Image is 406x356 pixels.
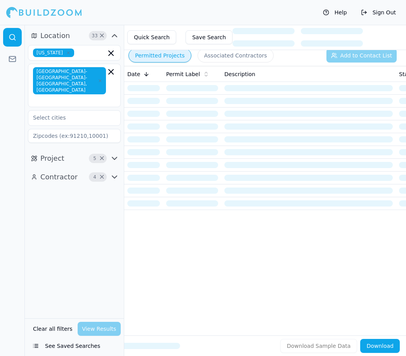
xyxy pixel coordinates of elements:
[33,49,74,57] span: [US_STATE]
[127,70,140,78] span: Date
[28,152,121,165] button: Project5Clear Project filters
[128,49,191,63] button: Permitted Projects
[91,155,99,162] span: 5
[127,30,176,44] button: Quick Search
[99,156,105,160] span: Clear Project filters
[28,339,121,353] button: See Saved Searches
[99,175,105,179] span: Clear Contractor filters
[99,34,105,38] span: Clear Location filters
[360,339,400,353] button: Download
[40,172,78,182] span: Contractor
[31,322,75,336] button: Clear all filters
[319,6,351,19] button: Help
[33,67,106,94] span: [GEOGRAPHIC_DATA]-[GEOGRAPHIC_DATA]-[GEOGRAPHIC_DATA], [GEOGRAPHIC_DATA]
[166,70,200,78] span: Permit Label
[91,32,99,40] span: 33
[28,30,121,42] button: Location33Clear Location filters
[28,111,111,125] input: Select cities
[40,30,70,41] span: Location
[91,173,99,181] span: 4
[198,49,274,63] button: Associated Contractors
[186,30,232,44] button: Save Search
[357,6,400,19] button: Sign Out
[224,70,255,78] span: Description
[28,171,121,183] button: Contractor4Clear Contractor filters
[28,129,121,143] input: Zipcodes (ex:91210,10001)
[40,153,64,164] span: Project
